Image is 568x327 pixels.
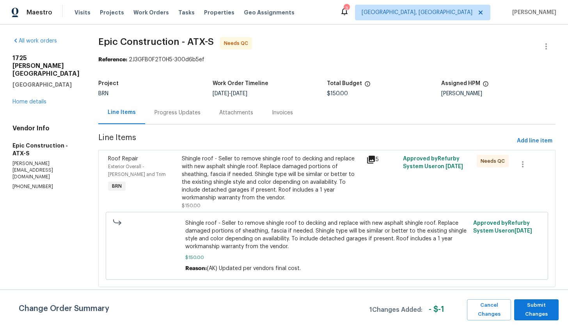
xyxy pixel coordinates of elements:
span: - [213,91,247,96]
div: Line Items [108,108,136,116]
span: Maestro [27,9,52,16]
div: 3 [344,5,349,12]
span: The total cost of line items that have been proposed by Opendoor. This sum includes line items th... [364,81,371,91]
h5: [GEOGRAPHIC_DATA] [12,81,80,89]
span: Needs QC [224,39,251,47]
div: Attachments [219,109,253,117]
a: Home details [12,99,46,105]
span: Roof Repair [108,156,138,162]
h4: Vendor Info [12,124,80,132]
span: Cancel Changes [471,301,507,319]
span: [DATE] [446,164,463,169]
div: [PERSON_NAME] [441,91,556,96]
span: Approved by Refurby System User on [403,156,463,169]
span: Submit Changes [518,301,555,319]
h5: Epic Construction - ATX-S [12,142,80,157]
span: $150.00 [185,254,469,261]
span: Projects [100,9,124,16]
span: (AK) Updated per vendors final cost. [207,266,301,271]
h5: Project [98,81,119,86]
span: Add line item [517,136,552,146]
span: Geo Assignments [244,9,295,16]
span: $150.00 [182,203,201,208]
span: BRN [109,182,125,190]
span: 1 Changes Added: [369,302,422,320]
span: Work Orders [133,9,169,16]
h5: Work Order Timeline [213,81,268,86]
span: [GEOGRAPHIC_DATA], [GEOGRAPHIC_DATA] [362,9,472,16]
span: Reason: [185,266,207,271]
button: Cancel Changes [467,299,511,320]
span: Visits [75,9,91,16]
p: [PHONE_NUMBER] [12,183,80,190]
span: Shingle roof - Seller to remove shingle roof to decking and replace with new asphalt shingle roof... [185,219,469,251]
h5: Assigned HPM [441,81,480,86]
span: Tasks [178,10,195,15]
div: Invoices [272,109,293,117]
span: [DATE] [231,91,247,96]
span: Line Items [98,134,514,148]
p: [PERSON_NAME][EMAIL_ADDRESS][DOMAIN_NAME] [12,160,80,180]
h2: 1725 [PERSON_NAME][GEOGRAPHIC_DATA] [12,54,80,78]
button: Submit Changes [514,299,559,320]
span: Approved by Refurby System User on [473,220,532,234]
span: [DATE] [515,228,532,234]
span: - $ -1 [429,306,444,320]
span: BRN [98,91,108,96]
span: [DATE] [213,91,229,96]
span: Properties [204,9,234,16]
span: Needs QC [481,157,508,165]
span: The hpm assigned to this work order. [483,81,489,91]
span: Change Order Summary [19,299,109,320]
div: Progress Updates [154,109,201,117]
span: Epic Construction - ATX-S [98,37,214,46]
span: Exterior Overall - [PERSON_NAME] and Trim [108,164,166,177]
div: 5 [366,155,398,164]
a: All work orders [12,38,57,44]
div: Shingle roof - Seller to remove shingle roof to decking and replace with new asphalt shingle roof... [182,155,362,202]
b: Reference: [98,57,127,62]
h5: Total Budget [327,81,362,86]
span: [PERSON_NAME] [509,9,556,16]
div: 2J3GFB0F2T0H5-300d6b5ef [98,56,556,64]
button: Add line item [514,134,556,148]
span: $150.00 [327,91,348,96]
